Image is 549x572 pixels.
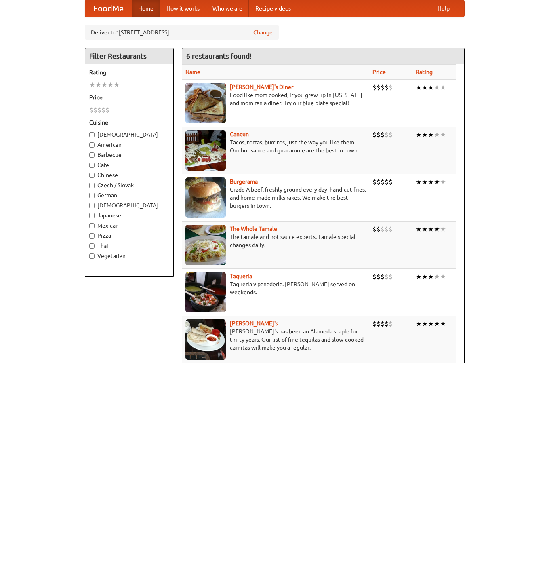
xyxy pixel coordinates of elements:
[381,83,385,92] li: $
[89,151,169,159] label: Barbecue
[389,319,393,328] li: $
[89,183,95,188] input: Czech / Slovak
[377,272,381,281] li: $
[372,130,377,139] li: $
[93,106,97,114] li: $
[372,225,377,234] li: $
[416,177,422,186] li: ★
[377,319,381,328] li: $
[434,225,440,234] li: ★
[185,280,366,296] p: Taqueria y panaderia. [PERSON_NAME] served on weekends.
[89,132,95,137] input: [DEMOGRAPHIC_DATA]
[389,83,393,92] li: $
[89,232,169,240] label: Pizza
[253,28,273,36] a: Change
[434,272,440,281] li: ★
[422,272,428,281] li: ★
[440,130,446,139] li: ★
[89,243,95,249] input: Thai
[89,252,169,260] label: Vegetarian
[114,80,120,89] li: ★
[422,130,428,139] li: ★
[372,69,386,75] a: Price
[101,106,105,114] li: $
[89,211,169,220] label: Japanese
[185,272,226,312] img: taqueria.jpg
[381,130,385,139] li: $
[132,0,160,17] a: Home
[89,93,169,101] h5: Price
[416,69,433,75] a: Rating
[101,80,107,89] li: ★
[434,130,440,139] li: ★
[428,225,434,234] li: ★
[89,163,95,168] input: Cafe
[249,0,297,17] a: Recipe videos
[434,83,440,92] li: ★
[389,225,393,234] li: $
[206,0,249,17] a: Who we are
[385,130,389,139] li: $
[230,178,258,185] a: Burgerama
[385,225,389,234] li: $
[185,327,366,352] p: [PERSON_NAME]'s has been an Alameda staple for thirty years. Our list of fine tequilas and slow-c...
[185,319,226,360] img: pedros.jpg
[185,138,366,154] p: Tacos, tortas, burritos, just the way you like them. Our hot sauce and guacamole are the best in ...
[107,80,114,89] li: ★
[416,130,422,139] li: ★
[85,48,173,64] h4: Filter Restaurants
[416,319,422,328] li: ★
[230,84,293,90] a: [PERSON_NAME]'s Diner
[385,177,389,186] li: $
[89,253,95,259] input: Vegetarian
[416,225,422,234] li: ★
[89,213,95,218] input: Japanese
[185,233,366,249] p: The tamale and hot sauce experts. Tamale special changes daily.
[97,106,101,114] li: $
[185,69,200,75] a: Name
[428,83,434,92] li: ★
[428,319,434,328] li: ★
[230,320,278,327] a: [PERSON_NAME]'s
[185,83,226,123] img: sallys.jpg
[89,193,95,198] input: German
[230,131,249,137] b: Cancun
[89,80,95,89] li: ★
[385,319,389,328] li: $
[434,319,440,328] li: ★
[422,225,428,234] li: ★
[434,177,440,186] li: ★
[416,272,422,281] li: ★
[385,272,389,281] li: $
[185,177,226,218] img: burgerama.jpg
[89,203,95,208] input: [DEMOGRAPHIC_DATA]
[389,177,393,186] li: $
[85,25,279,40] div: Deliver to: [STREET_ADDRESS]
[422,83,428,92] li: ★
[89,171,169,179] label: Chinese
[422,177,428,186] li: ★
[431,0,456,17] a: Help
[422,319,428,328] li: ★
[381,225,385,234] li: $
[381,319,385,328] li: $
[377,83,381,92] li: $
[89,141,169,149] label: American
[89,191,169,199] label: German
[89,131,169,139] label: [DEMOGRAPHIC_DATA]
[89,201,169,209] label: [DEMOGRAPHIC_DATA]
[377,225,381,234] li: $
[230,226,277,232] a: The Whole Tamale
[440,319,446,328] li: ★
[428,272,434,281] li: ★
[89,106,93,114] li: $
[440,177,446,186] li: ★
[381,272,385,281] li: $
[372,272,377,281] li: $
[440,225,446,234] li: ★
[230,273,252,279] a: Taqueria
